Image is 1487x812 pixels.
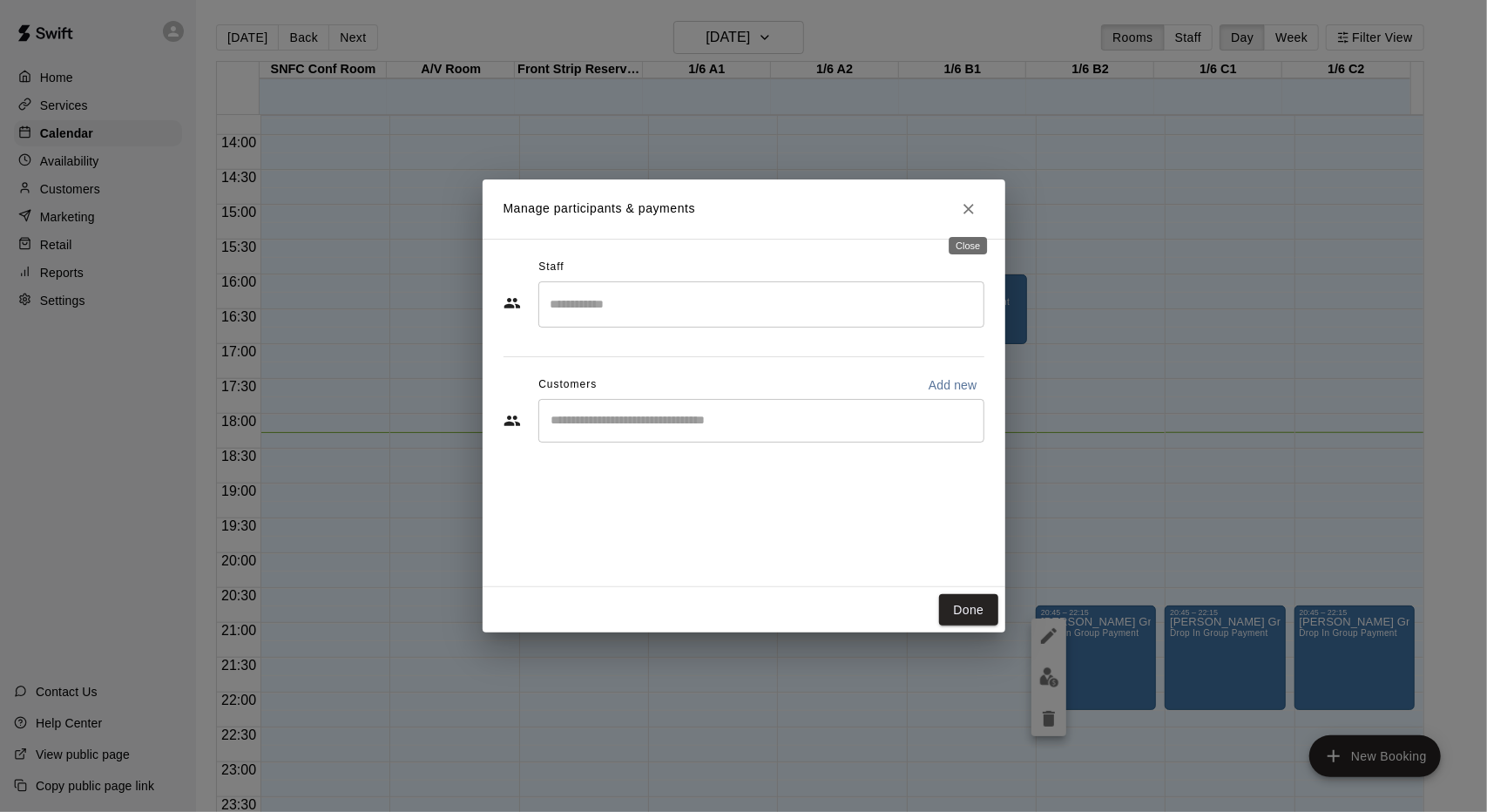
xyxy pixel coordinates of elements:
span: Staff [538,254,564,281]
button: Done [939,594,997,626]
svg: Customers [504,412,521,430]
div: Close [949,237,987,254]
svg: Staff [504,294,521,312]
button: Add new [922,371,984,399]
div: Start typing to search customers... [538,399,984,443]
p: Add new [929,376,977,394]
div: Search staff [538,281,984,328]
button: Close [953,193,984,225]
span: Customers [538,371,597,399]
p: Manage participants & payments [504,200,696,218]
